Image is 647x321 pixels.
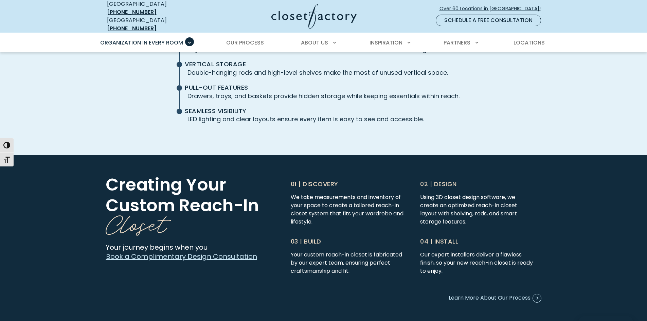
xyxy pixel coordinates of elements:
span: Creating Your [106,173,226,197]
span: Your journey begins when you [106,243,208,252]
a: Schedule a Free Consultation [436,15,541,26]
p: Our expert installers deliver a flawless finish, so your new reach-in closet is ready to enjoy. [420,251,535,275]
span: Inspiration [370,39,402,47]
span: Custom Reach-In [106,193,259,217]
p: LED lighting and clear layouts ensure every item is easy to see and accessible. [187,114,460,124]
a: Over 60 Locations in [GEOGRAPHIC_DATA]! [439,3,546,15]
a: Learn More About Our Process [448,291,542,305]
span: Learn More About Our Process [449,294,541,303]
p: 01 | Discovery [291,179,406,189]
span: Locations [514,39,545,47]
span: Pull-Out Features [185,84,457,91]
nav: Primary Menu [95,33,552,52]
img: Closet Factory Logo [271,4,357,29]
span: Closet [106,204,167,240]
span: Over 60 Locations in [GEOGRAPHIC_DATA]! [439,5,546,12]
span: Our Process [226,39,264,47]
span: Partners [444,39,470,47]
div: [GEOGRAPHIC_DATA] [107,16,205,33]
p: Double-hanging rods and high-level shelves make the most of unused vertical space. [187,68,460,77]
p: 02 | Design [420,179,535,189]
a: [PHONE_NUMBER] [107,8,157,16]
p: Using 3D closet design software, we create an optimized reach-in closet layout with shelving, rod... [420,193,535,226]
a: Book a Complimentary Design Consultation [106,252,257,261]
span: Vertical Storage [185,60,457,68]
p: Drawers, trays, and baskets provide hidden storage while keeping essentials within reach. [187,91,460,101]
p: 04 | Install [420,237,535,246]
p: Your custom reach-in closet is fabricated by our expert team, ensuring perfect craftsmanship and ... [291,251,406,275]
a: [PHONE_NUMBER] [107,24,157,32]
p: 03 | Build [291,237,406,246]
span: About Us [301,39,328,47]
span: Organization in Every Room [100,39,183,47]
span: Seamless Visibility [185,107,457,115]
p: We take measurements and inventory of your space to create a tailored reach-in closet system that... [291,193,406,226]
